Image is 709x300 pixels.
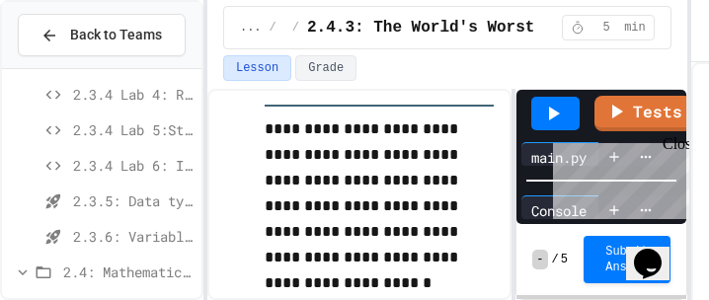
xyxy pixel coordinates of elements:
[599,244,655,275] span: Submit Answer
[73,226,194,247] span: 2.3.6: Variables-Quiz
[552,252,559,267] span: /
[561,252,568,267] span: 5
[73,119,194,140] span: 2.3.4 Lab 5:Student ID Scanner
[626,221,689,280] iframe: chat widget
[545,135,689,219] iframe: chat widget
[223,55,291,81] button: Lesson
[521,147,596,168] div: main.py
[532,250,547,269] span: -
[70,25,162,45] span: Back to Teams
[73,155,194,176] span: 2.3.4 Lab 6: Inventory Organizer
[63,262,194,282] span: 2.4: Mathematical Operators
[73,84,194,105] span: 2.3.4 Lab 4: Recipe Calculator
[270,20,276,36] span: /
[73,190,194,211] span: 2.3.5: Data types-Quiz
[594,96,692,131] a: Tests
[591,20,622,36] span: 5
[624,20,646,36] span: min
[521,200,596,221] div: Console
[240,20,262,36] span: ...
[8,8,136,125] div: Chat with us now!Close
[295,55,356,81] button: Grade
[292,20,299,36] span: /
